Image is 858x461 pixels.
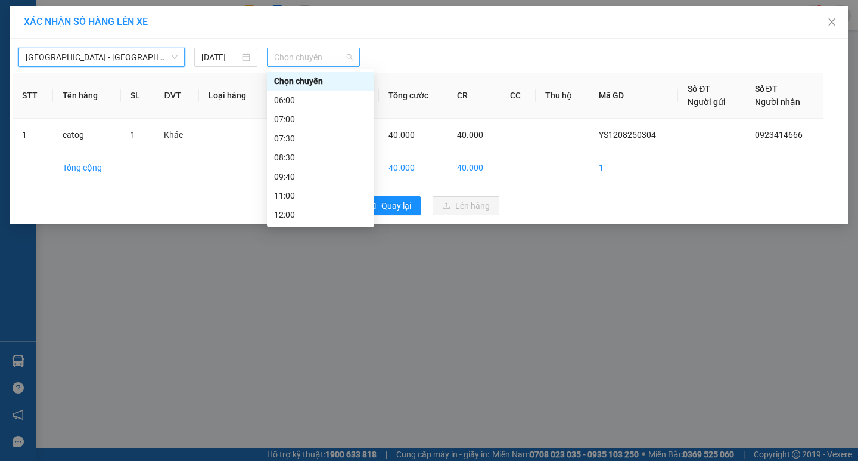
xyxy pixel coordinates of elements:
span: 0923414666 [755,130,803,140]
div: 07:30 [274,132,367,145]
span: Người nhận [755,97,800,107]
div: 08:30 [274,151,367,164]
td: Khác [154,119,199,151]
th: Tổng cước [379,73,448,119]
button: Close [815,6,848,39]
span: 40.000 [388,130,415,140]
span: Chọn chuyến [274,48,353,66]
button: rollbackQuay lại [359,196,421,215]
th: ĐVT [154,73,199,119]
button: uploadLên hàng [433,196,499,215]
span: 40.000 [457,130,483,140]
div: 09:40 [274,170,367,183]
div: Chọn chuyến [274,75,367,88]
td: 40.000 [379,151,448,184]
th: STT [13,73,53,119]
span: XÁC NHẬN SỐ HÀNG LÊN XE [24,16,148,27]
div: Chọn chuyến [267,72,374,91]
th: SL [121,73,154,119]
th: Tên hàng [53,73,122,119]
th: CC [500,73,535,119]
th: CR [447,73,500,119]
div: 12:00 [274,208,367,221]
input: 12/08/2025 [201,51,240,64]
td: catog [53,119,122,151]
th: Thu hộ [536,73,589,119]
span: YS1208250304 [599,130,656,140]
td: 1 [589,151,679,184]
td: 1 [13,119,53,151]
div: 07:00 [274,113,367,126]
span: 1 [130,130,135,140]
span: Người gửi [688,97,726,107]
th: Ghi chú [265,73,321,119]
span: Số ĐT [755,84,778,94]
span: Hà Nội - Thái Thụy (45 chỗ) [26,48,178,66]
th: Loại hàng [199,73,265,119]
td: 40.000 [447,151,500,184]
th: Mã GD [589,73,679,119]
span: Số ĐT [688,84,710,94]
span: Quay lại [381,199,411,212]
div: 11:00 [274,189,367,202]
td: Tổng cộng [53,151,122,184]
div: 06:00 [274,94,367,107]
span: close [827,17,837,27]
